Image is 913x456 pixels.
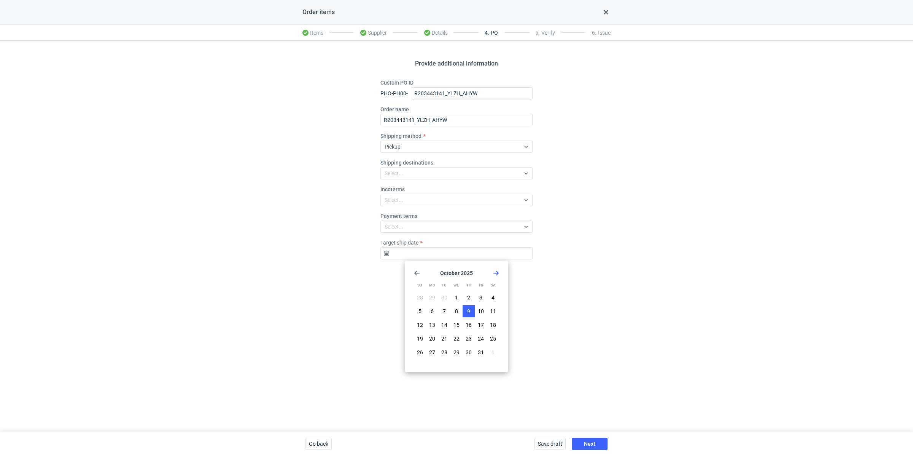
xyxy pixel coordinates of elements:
[479,25,504,40] li: PO
[418,25,454,40] li: Details
[466,335,472,342] span: 23
[467,294,470,301] span: 2
[414,305,426,317] button: Sun Oct 05 2025
[429,349,435,356] span: 27
[429,321,435,329] span: 13
[438,333,450,345] button: Tue Oct 21 2025
[475,319,487,331] button: Fri Oct 17 2025
[455,307,458,315] span: 8
[414,270,499,276] section: October 2025
[380,79,414,86] label: Custom PO ID
[380,114,533,126] input: Leave blank to auto-generate...
[453,349,460,356] span: 29
[534,438,566,450] button: Save draft
[450,346,463,358] button: Wed Oct 29 2025
[411,87,533,99] input: Leave blank to auto-generate...
[426,333,438,345] button: Mon Oct 20 2025
[478,307,484,315] span: 10
[463,291,475,304] button: Thu Oct 02 2025
[443,307,446,315] span: 7
[438,291,450,304] button: Tue Sep 30 2025
[478,349,484,356] span: 31
[453,335,460,342] span: 22
[385,144,401,150] span: Pickup
[491,349,495,356] span: 1
[417,321,423,329] span: 12
[490,321,496,329] span: 18
[441,321,447,329] span: 14
[414,270,420,276] svg: Go back 1 month
[441,294,447,301] span: 30
[463,279,475,291] div: Th
[487,279,499,291] div: Sa
[302,25,329,40] li: Items
[487,346,499,358] button: Sat Nov 01 2025
[466,321,472,329] span: 16
[463,319,475,331] button: Thu Oct 16 2025
[385,196,403,204] div: Select...
[450,333,463,345] button: Wed Oct 22 2025
[453,321,460,329] span: 15
[475,291,487,304] button: Fri Oct 03 2025
[414,346,426,358] button: Sun Oct 26 2025
[485,30,489,36] span: 4 .
[380,132,422,140] label: Shipping method
[385,223,403,230] div: Select...
[463,346,475,358] button: Thu Oct 30 2025
[475,279,487,291] div: Fr
[429,294,435,301] span: 29
[431,307,434,315] span: 6
[592,30,596,36] span: 6 .
[426,291,438,304] button: Mon Sep 29 2025
[478,335,484,342] span: 24
[491,294,495,301] span: 4
[385,170,403,177] div: Select...
[466,349,472,356] span: 30
[450,305,463,317] button: Wed Oct 08 2025
[426,305,438,317] button: Mon Oct 06 2025
[538,441,562,446] span: Save draft
[414,291,426,304] button: Sun Sep 28 2025
[426,319,438,331] button: Mon Oct 13 2025
[463,305,475,317] button: Thu Oct 09 2025
[572,438,608,450] button: Next
[487,305,499,317] button: Sat Oct 11 2025
[487,291,499,304] button: Sat Oct 04 2025
[479,294,482,301] span: 3
[438,319,450,331] button: Tue Oct 14 2025
[438,279,450,291] div: Tu
[478,321,484,329] span: 17
[487,319,499,331] button: Sat Oct 18 2025
[441,335,447,342] span: 21
[487,333,499,345] button: Sat Oct 25 2025
[309,441,328,446] span: Go back
[441,349,447,356] span: 28
[417,349,423,356] span: 26
[380,239,418,246] label: Target ship date
[415,59,498,68] h2: Provide additional information
[380,106,409,113] label: Order name
[535,30,540,36] span: 5 .
[450,291,463,304] button: Wed Oct 01 2025
[380,212,417,220] label: Payment terms
[429,335,435,342] span: 20
[584,441,595,446] span: Next
[418,307,422,315] span: 5
[380,186,405,193] label: Incoterms
[417,335,423,342] span: 19
[455,294,458,301] span: 1
[380,90,408,97] div: PHO-PH00-
[380,159,433,166] label: Shipping destinations
[354,25,393,40] li: Supplier
[305,438,332,450] button: Go back
[426,279,438,291] div: Mo
[414,319,426,331] button: Sun Oct 12 2025
[414,279,426,291] div: Su
[475,333,487,345] button: Fri Oct 24 2025
[475,346,487,358] button: Fri Oct 31 2025
[463,333,475,345] button: Thu Oct 23 2025
[467,307,470,315] span: 9
[414,333,426,345] button: Sun Oct 19 2025
[490,335,496,342] span: 25
[529,25,561,40] li: Verify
